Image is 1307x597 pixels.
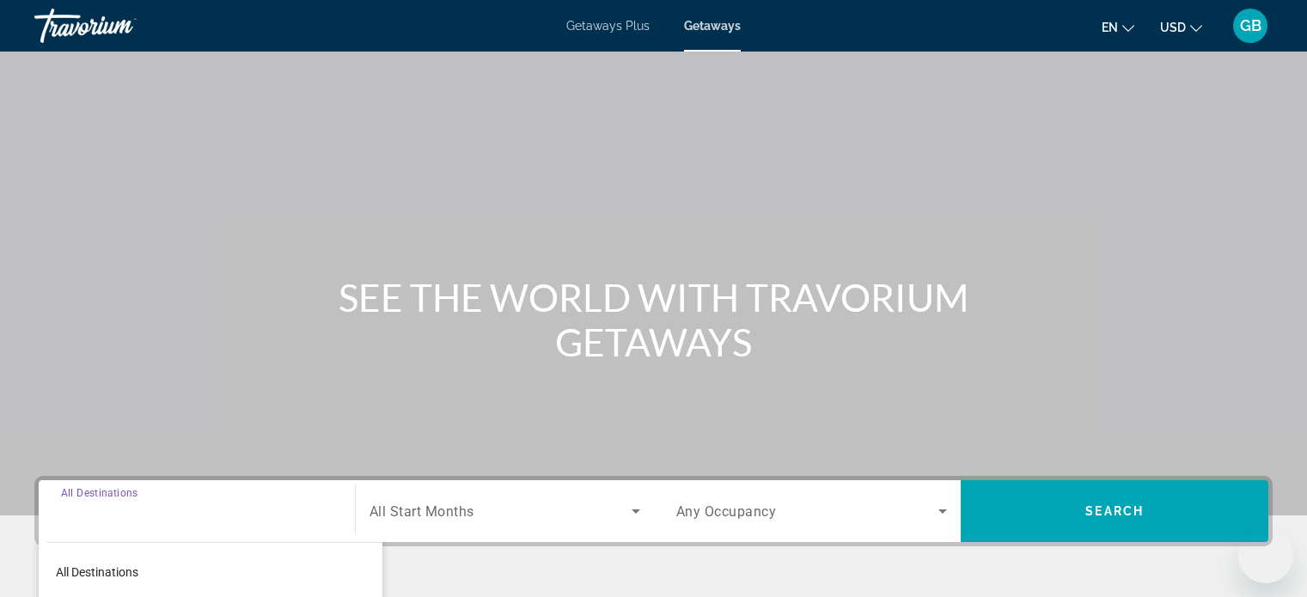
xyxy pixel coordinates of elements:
[1238,528,1293,583] iframe: Button to launch messaging window
[1102,21,1118,34] span: en
[676,503,777,520] span: Any Occupancy
[1160,15,1202,40] button: Change currency
[34,3,206,48] a: Travorium
[56,565,138,579] span: All destinations
[961,480,1268,542] button: Search
[39,480,1268,542] div: Search widget
[61,502,333,522] input: Select destination
[332,275,976,364] h1: SEE THE WORLD WITH TRAVORIUM GETAWAYS
[1160,21,1186,34] span: USD
[370,503,474,520] span: All Start Months
[61,486,137,498] span: All Destinations
[1240,17,1261,34] span: GB
[1102,15,1134,40] button: Change language
[684,19,741,33] a: Getaways
[1228,8,1273,44] button: User Menu
[566,19,650,33] a: Getaways Plus
[1085,504,1144,518] span: Search
[47,557,382,588] button: Select destination: All destinations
